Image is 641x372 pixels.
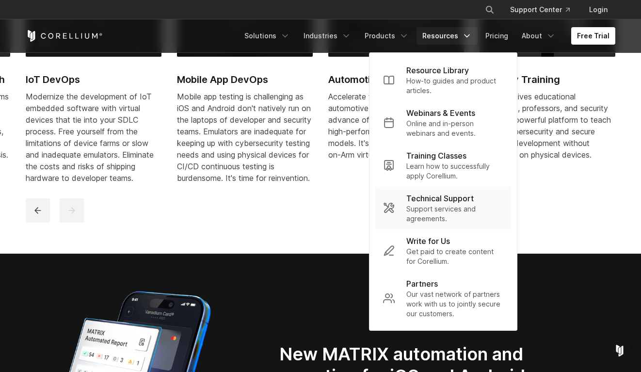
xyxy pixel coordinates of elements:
a: Free Trial [571,27,615,45]
a: Corellium Home [26,30,103,42]
a: Resource Library How-to guides and product articles. [375,59,511,101]
h2: Automotive Systems [328,72,464,87]
p: Accelerate the development of automotive embedded software in advance of silicon with Arm-native,... [328,91,464,161]
button: Search [481,1,498,18]
p: How-to guides and product articles. [406,76,503,96]
a: Pricing [480,27,514,45]
div: Navigation Menu [239,27,615,45]
p: Support services and agreements. [406,204,503,224]
div: Navigation Menu [473,1,615,18]
p: Write for Us [406,235,450,247]
p: Resource Library [406,65,469,76]
a: Products [359,27,415,45]
a: Training Classes Learn how to successfully apply Corellium. [375,144,511,187]
h2: Security Training [480,72,615,87]
p: Online and in-person webinars and events. [406,119,503,138]
button: next [60,198,84,223]
a: Login [581,1,615,18]
p: Training Classes [406,150,466,162]
div: Open Intercom Messenger [608,339,631,362]
h2: Mobile App DevOps [177,72,313,87]
div: Modernize the development of IoT embedded software with virtual devices that tie into your SDLC p... [26,91,161,184]
a: Solutions [239,27,296,45]
a: Support Center [502,1,577,18]
p: Webinars & Events [406,107,475,119]
button: previous [26,198,50,223]
p: Corellium gives educational institutions, professors, and security trainers a powerful platform t... [480,91,615,161]
a: About [516,27,561,45]
a: Technical Support Support services and agreements. [375,187,511,229]
a: Resources [417,27,478,45]
div: Mobile app testing is challenging as iOS and Android don't natively run on the laptops of develop... [177,91,313,184]
p: Learn how to successfully apply Corellium. [406,162,503,181]
a: Webinars & Events Online and in-person webinars and events. [375,101,511,144]
p: Partners [406,278,438,290]
p: Technical Support [406,193,474,204]
p: Get paid to create content for Corellium. [406,247,503,266]
a: Write for Us Get paid to create content for Corellium. [375,229,511,272]
p: Our vast network of partners work with us to jointly secure our customers. [406,290,503,319]
a: Industries [298,27,357,45]
a: Partners Our vast network of partners work with us to jointly secure our customers. [375,272,511,324]
h2: IoT DevOps [26,72,161,87]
